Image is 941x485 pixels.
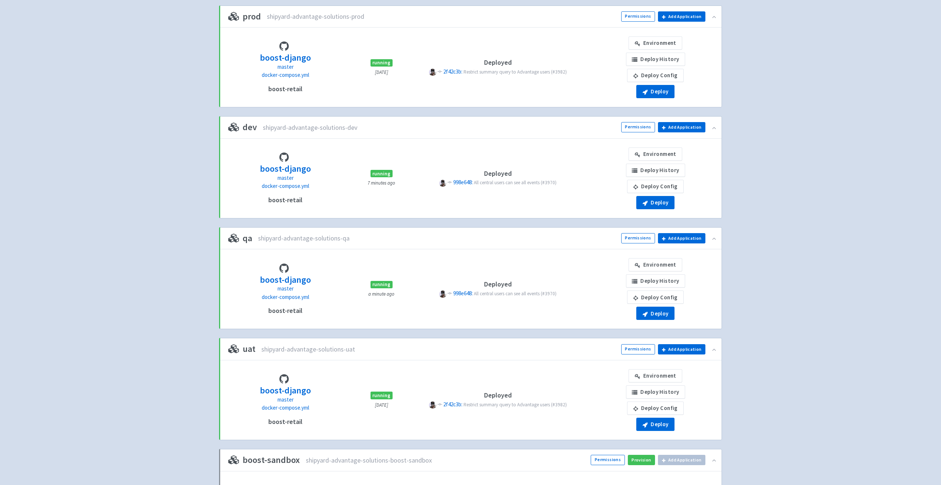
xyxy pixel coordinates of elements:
span: running [371,392,393,399]
a: 2f42c3b: [443,401,464,408]
h3: qa [228,233,252,243]
a: boost-django master [260,163,311,182]
h4: Deployed [420,59,576,66]
h3: boost-django [260,386,311,395]
a: Permissions [621,344,655,354]
h4: Deployed [420,281,576,288]
span: P [439,180,446,187]
button: Deploy [636,85,675,98]
button: Add Application [658,455,705,465]
h4: boost-retail [268,418,303,425]
span: docker-compose.yml [262,71,309,78]
a: Permissions [621,11,655,22]
span: shipyard-advantage-solutions-uat [261,345,355,353]
h3: boost-django [260,275,311,285]
a: Deploy Config [627,69,684,82]
h4: boost-retail [268,196,303,204]
a: 998e648: [453,179,474,186]
a: docker-compose.yml [262,293,309,302]
button: Add Application [658,233,705,243]
small: [DATE] [375,402,388,408]
button: Add Application [658,344,705,354]
button: Deploy [636,418,675,431]
span: P [429,69,436,76]
p: master [260,396,311,404]
span: docker-compose.yml [262,293,309,300]
span: All central users can see all events (#3970) [474,290,557,297]
button: Provision [628,455,655,465]
a: docker-compose.yml [262,182,309,190]
span: 998e648: [453,290,473,297]
span: docker-compose.yml [262,182,309,189]
span: 2f42c3b: [443,401,462,408]
h3: boost-django [260,53,311,63]
h3: uat [228,344,255,354]
button: Deploy [636,307,675,320]
button: Add Application [658,11,705,22]
p: master [260,174,311,182]
span: shipyard-advantage-solutions-prod [267,13,364,21]
button: Add Application [658,122,705,132]
a: boost-django master [260,274,311,293]
small: a minute ago [368,291,394,297]
span: running [371,170,393,177]
h4: boost-retail [268,307,303,314]
a: Environment [629,147,682,161]
span: shipyard-advantage-solutions-qa [258,234,350,242]
h3: prod [228,12,261,21]
a: boost-django master [260,51,311,71]
h3: boost-django [260,164,311,174]
p: master [260,63,311,71]
a: Environment [629,36,682,50]
span: 998e648: [453,179,473,186]
h3: boost-sandbox [228,455,300,465]
a: Environment [629,258,682,271]
span: Restrict summary query to Advantage users (#3982) [464,402,567,408]
h4: boost-retail [268,85,303,93]
a: Permissions [591,455,625,465]
p: master [260,285,311,293]
a: Environment [629,369,682,382]
a: Deploy History [626,385,685,399]
small: [DATE] [375,69,388,75]
a: 2f42c3b: [443,68,464,75]
a: Deploy History [626,53,685,66]
a: Deploy Config [627,290,684,304]
span: Restrict summary query to Advantage users (#3982) [464,69,567,75]
h3: dev [228,122,257,132]
span: All central users can see all events (#3970) [474,179,557,186]
span: shipyard-advantage-solutions-boost-sandbox [306,456,432,464]
a: docker-compose.yml [262,71,309,79]
a: 998e648: [453,290,474,297]
a: Deploy History [626,274,685,288]
span: P [429,402,436,409]
button: Deploy [636,196,675,209]
span: 2f42c3b: [443,68,462,75]
span: P [439,290,446,297]
a: boost-django master [260,384,311,404]
span: running [371,281,393,288]
a: Deploy Config [627,402,684,415]
h4: Deployed [420,392,576,399]
span: docker-compose.yml [262,404,309,411]
span: shipyard-advantage-solutions-dev [263,124,357,132]
a: Permissions [621,122,655,132]
a: Deploy History [626,164,685,177]
h4: Deployed [420,170,576,177]
span: running [371,59,393,67]
a: docker-compose.yml [262,404,309,412]
a: Deploy Config [627,180,684,193]
small: 7 minutes ago [368,180,395,186]
a: Permissions [621,233,655,243]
